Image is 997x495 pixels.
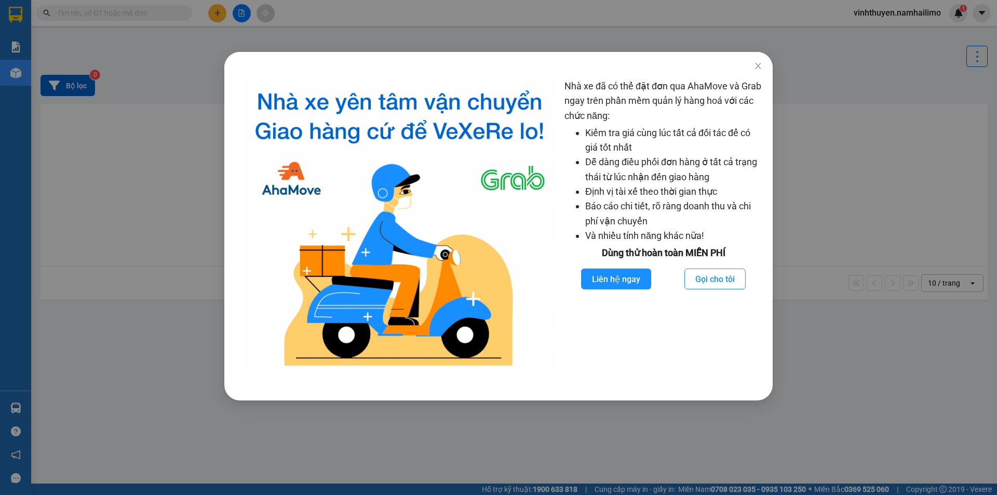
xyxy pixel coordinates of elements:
button: Liên hệ ngay [581,269,651,289]
div: Dùng thử hoàn toàn MIỄN PHÍ [564,246,762,260]
img: logo [243,79,556,374]
span: Gọi cho tôi [695,273,735,286]
span: Liên hệ ngay [592,273,640,286]
li: Dễ dàng điều phối đơn hàng ở tất cả trạng thái từ lúc nhận đến giao hàng [585,155,762,184]
button: Close [744,52,773,81]
li: Và nhiều tính năng khác nữa! [585,229,762,243]
div: Nhà xe đã có thể đặt đơn qua AhaMove và Grab ngay trên phần mềm quản lý hàng hoá với các chức năng: [564,79,762,374]
li: Báo cáo chi tiết, rõ ràng doanh thu và chi phí vận chuyển [585,199,762,229]
button: Gọi cho tôi [684,269,746,289]
li: Kiểm tra giá cùng lúc tất cả đối tác để có giá tốt nhất [585,126,762,155]
li: Định vị tài xế theo thời gian thực [585,184,762,199]
span: close [754,62,762,70]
